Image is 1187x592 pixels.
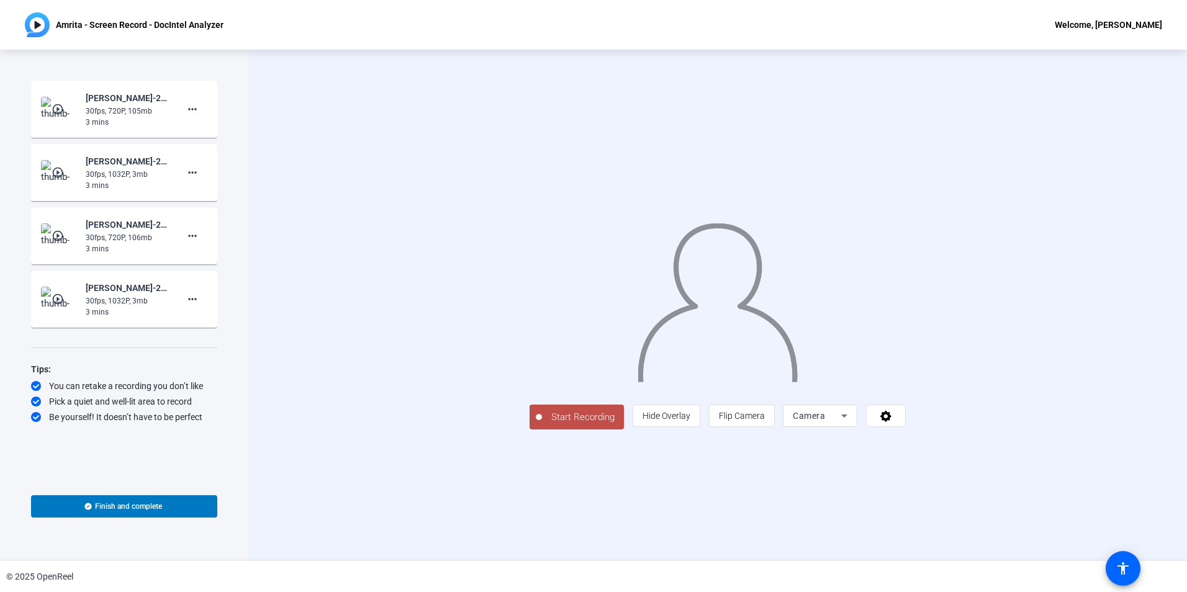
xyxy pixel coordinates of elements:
div: Be yourself! It doesn’t have to be perfect [31,411,217,423]
img: OpenReel logo [25,12,50,37]
p: Amrita - Screen Record - DocIntel Analyzer [56,17,223,32]
mat-icon: play_circle_outline [52,103,66,115]
img: thumb-nail [41,160,78,185]
div: Pick a quiet and well-lit area to record [31,395,217,408]
div: [PERSON_NAME]-25-7268 Everyday AI Q4 2025 Video Series-Amrita - Screen Record - DocIntel Analyzer... [86,280,169,295]
div: [PERSON_NAME]-25-7268 Everyday AI Q4 2025 Video Series-Amrita - Screen Record - DocIntel Analyzer... [86,217,169,232]
img: thumb-nail [41,223,78,248]
mat-icon: play_circle_outline [52,166,66,179]
div: 30fps, 720P, 106mb [86,232,169,243]
mat-icon: more_horiz [185,165,200,180]
img: thumb-nail [41,287,78,312]
button: Flip Camera [709,405,775,427]
div: [PERSON_NAME]-25-7268 Everyday AI Q4 2025 Video Series-Amrita - Screen Record - DocIntel Analyzer... [86,91,169,105]
div: Tips: [31,362,217,377]
img: thumb-nail [41,97,78,122]
button: Finish and complete [31,495,217,518]
button: Hide Overlay [633,405,700,427]
span: Start Recording [542,410,624,424]
div: [PERSON_NAME]-25-7268 Everyday AI Q4 2025 Video Series-Amrita - Screen Record - DocIntel Analyzer... [86,154,169,169]
div: 30fps, 1032P, 3mb [86,295,169,307]
span: Hide Overlay [643,411,690,421]
span: Finish and complete [95,501,162,511]
span: Flip Camera [719,411,765,421]
mat-icon: more_horiz [185,228,200,243]
div: 30fps, 1032P, 3mb [86,169,169,180]
div: 3 mins [86,243,169,254]
div: 3 mins [86,180,169,191]
div: Welcome, [PERSON_NAME] [1055,17,1162,32]
mat-icon: accessibility [1116,561,1131,576]
div: 3 mins [86,307,169,318]
img: overlay [636,213,799,382]
button: Start Recording [530,405,624,429]
mat-icon: more_horiz [185,292,200,307]
div: You can retake a recording you don’t like [31,380,217,392]
div: 3 mins [86,117,169,128]
div: 30fps, 720P, 105mb [86,105,169,117]
span: Camera [793,411,825,421]
mat-icon: play_circle_outline [52,230,66,242]
mat-icon: more_horiz [185,102,200,117]
mat-icon: play_circle_outline [52,293,66,305]
div: © 2025 OpenReel [6,570,73,583]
